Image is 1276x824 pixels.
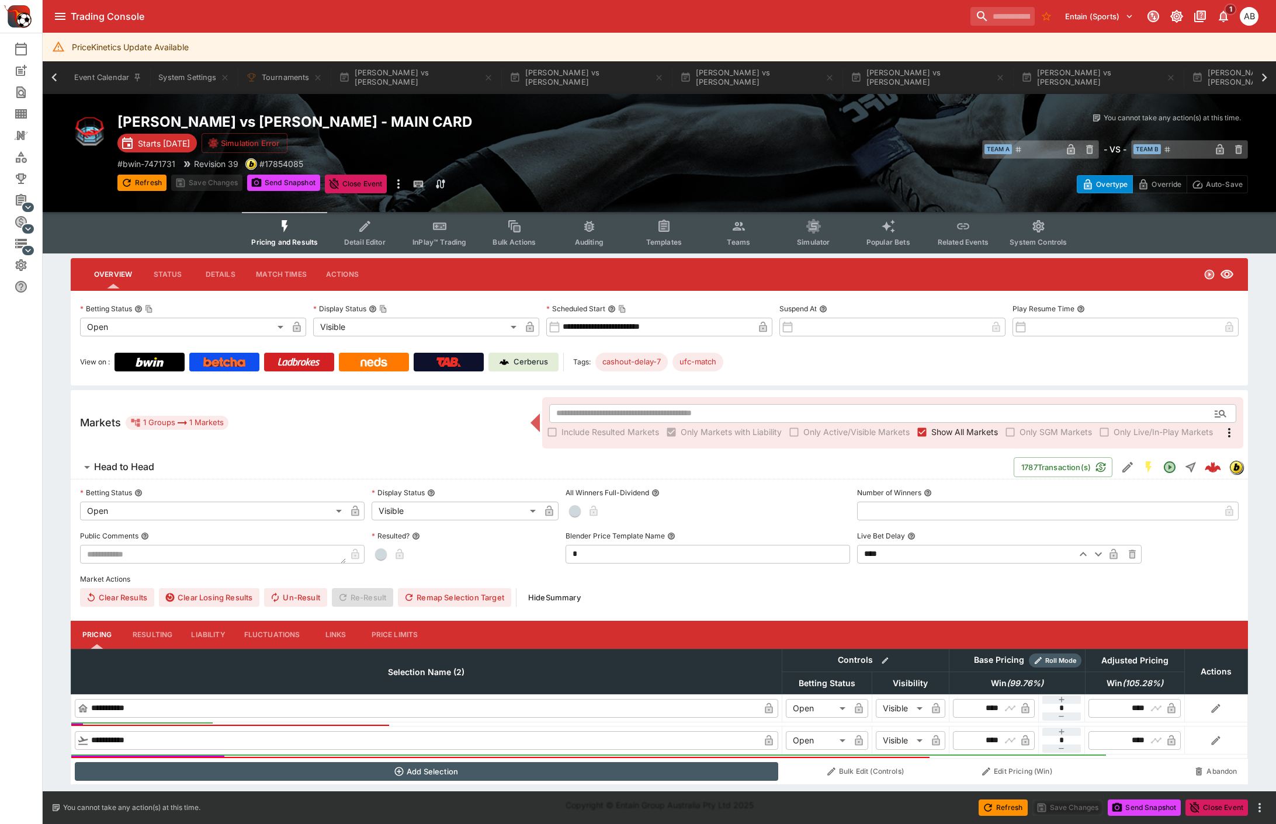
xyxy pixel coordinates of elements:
[779,304,817,314] p: Suspend At
[14,193,47,207] div: Management
[247,260,316,288] button: Match Times
[1058,7,1140,26] button: Select Tenant
[727,238,750,246] span: Teams
[575,238,604,246] span: Auditing
[71,11,966,23] div: Trading Console
[75,762,779,781] button: Add Selection
[412,532,420,540] button: Resulted?
[259,158,303,170] p: Copy To Clipboard
[1133,144,1161,154] span: Team B
[134,305,143,313] button: Betting StatusCopy To Clipboard
[1029,653,1081,667] div: Show/hide Price Roll mode configuration.
[1210,403,1231,424] button: Open
[1236,4,1262,29] button: Alex Bothe
[14,280,47,294] div: Help & Support
[136,357,164,367] img: Bwin
[80,502,346,520] div: Open
[427,489,435,497] button: Display Status
[14,128,47,142] div: Nexus Entities
[94,461,154,473] h6: Head to Head
[117,175,167,191] button: Refresh
[1163,460,1177,474] svg: Open
[1180,457,1201,478] button: Straight
[672,353,723,371] div: Betting Target: cerberus
[375,665,477,679] span: Selection Name (2)
[1206,178,1243,190] p: Auto-Save
[938,238,989,246] span: Related Events
[1190,6,1211,27] button: Documentation
[372,502,540,520] div: Visible
[1253,801,1267,815] button: more
[1222,426,1236,440] svg: More
[246,159,256,169] img: bwin.png
[14,172,47,186] div: Tournaments
[80,488,132,498] p: Betting Status
[979,799,1028,816] button: Refresh
[880,676,941,690] span: Visibility
[372,488,425,498] p: Display Status
[264,588,327,607] span: Un-Result
[344,238,386,246] span: Detail Editor
[14,258,47,272] div: System Settings
[667,532,675,540] button: Blender Price Template Name
[573,353,591,371] label: Tags:
[608,305,616,313] button: Scheduled StartCopy To Clipboard
[80,571,1239,588] label: Market Actions
[1122,676,1163,690] em: ( 105.28 %)
[202,133,287,153] button: Simulation Error
[14,64,47,78] div: New Event
[1132,175,1187,193] button: Override
[1152,178,1181,190] p: Override
[786,676,868,690] span: Betting Status
[1037,7,1056,26] button: No Bookmarks
[4,2,32,30] img: PriceKinetics Logo
[502,61,671,94] button: [PERSON_NAME] vs [PERSON_NAME]
[1204,269,1215,280] svg: Open
[80,416,121,429] h5: Markets
[595,356,668,368] span: cashout-delay-7
[80,588,154,607] button: Clear Results
[1225,4,1237,15] span: 1
[521,588,588,607] button: HideSummary
[80,304,132,314] p: Betting Status
[203,357,245,367] img: Betcha
[876,731,927,750] div: Visible
[80,318,287,336] div: Open
[14,150,47,164] div: Categories
[391,175,405,193] button: more
[1108,799,1181,816] button: Send Snapshot
[235,621,310,649] button: Fluctuations
[1187,175,1248,193] button: Auto-Save
[1143,6,1164,27] button: Connected to PK
[80,353,110,371] label: View on :
[80,531,138,541] p: Public Comments
[372,531,410,541] p: Resulted?
[866,238,910,246] span: Popular Bets
[566,531,665,541] p: Blender Price Template Name
[14,215,47,229] div: Sports Pricing
[247,175,320,191] button: Send Snapshot
[1229,460,1243,474] div: bwin
[245,158,257,170] div: bwin
[1185,799,1248,816] button: Close Event
[1188,762,1244,781] button: Abandon
[488,353,559,371] a: Cerberus
[819,305,827,313] button: Suspend At
[194,260,247,288] button: Details
[141,260,194,288] button: Status
[970,7,1035,26] input: search
[117,158,175,170] p: Copy To Clipboard
[566,488,649,498] p: All Winners Full-Dividend
[514,356,548,368] p: Cerberus
[785,762,945,781] button: Bulk Edit (Controls)
[239,61,330,94] button: Tournaments
[1014,457,1112,477] button: 1787Transaction(s)
[313,304,366,314] p: Display Status
[1077,305,1085,313] button: Play Resume Time
[595,353,668,371] div: Betting Target: cerberus
[1104,143,1126,155] h6: - VS -
[1205,459,1221,475] div: 534f7c77-a1c6-46a0-bafe-5905c1cc0b3d
[242,212,1076,253] div: Event type filters
[151,61,236,94] button: System Settings
[907,532,916,540] button: Live Bet Delay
